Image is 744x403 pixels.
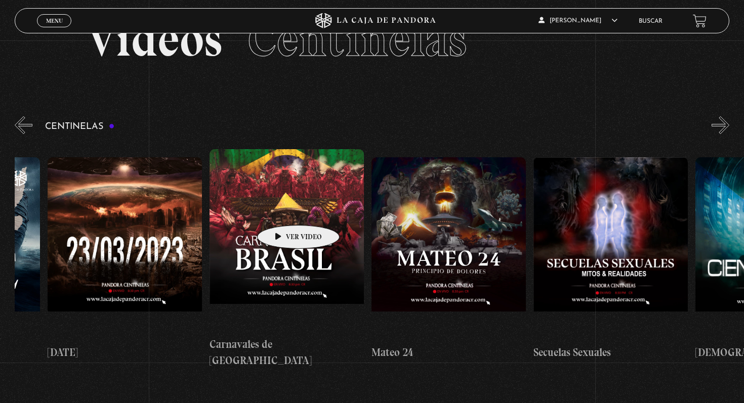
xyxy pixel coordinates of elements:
[210,336,364,368] h4: Carnavales de [GEOGRAPHIC_DATA]
[87,16,658,64] h2: Videos
[45,122,114,131] h3: Centinelas
[639,18,663,24] a: Buscar
[46,18,63,24] span: Menu
[539,18,617,24] span: [PERSON_NAME]
[15,116,32,134] button: Previous
[371,142,526,377] a: Mateo 24
[533,344,688,361] h4: Secuelas Sexuales
[371,344,526,361] h4: Mateo 24
[43,26,66,33] span: Cerrar
[48,142,202,377] a: [DATE]
[533,142,688,377] a: Secuelas Sexuales
[210,142,364,377] a: Carnavales de [GEOGRAPHIC_DATA]
[48,344,202,361] h4: [DATE]
[712,116,729,134] button: Next
[693,14,707,27] a: View your shopping cart
[247,11,467,68] span: Centinelas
